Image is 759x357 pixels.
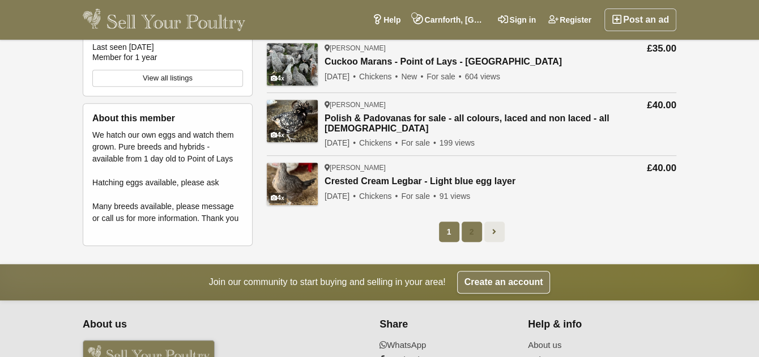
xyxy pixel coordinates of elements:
[209,275,446,289] span: Join our community to start buying and selling in your area!
[427,72,462,81] span: For sale
[325,57,562,67] a: Cuckoo Marans - Point of Lays - [GEOGRAPHIC_DATA]
[325,163,515,172] div: [PERSON_NAME]
[492,8,542,31] a: Sign in
[268,193,287,203] div: 4
[401,192,437,201] span: For sale
[267,100,318,142] img: Polish & Padovanas for sale - all colours, laced and non laced - all females
[401,138,437,147] span: For sale
[267,43,318,86] img: Cuckoo Marans - Point of Lays - Lancashire
[380,340,514,350] a: WhatsApp
[407,8,492,31] a: Carnforth, [GEOGRAPHIC_DATA]
[647,43,676,54] span: £35.00
[325,176,515,187] a: Crested Cream Legbar - Light blue egg layer
[325,100,647,109] div: [PERSON_NAME]
[83,8,245,31] img: Sell Your Poultry
[92,52,157,62] div: Member for 1 year
[325,192,357,201] span: [DATE]
[440,138,475,147] span: 199 views
[542,8,598,31] a: Register
[528,318,662,331] h4: Help & info
[83,318,312,331] h4: About us
[325,72,357,81] span: [DATE]
[462,222,482,242] a: 2
[92,113,243,124] h4: About this member
[464,72,500,81] span: 604 views
[439,222,459,242] span: 1
[528,340,662,350] a: About us
[457,271,551,294] a: Create an account
[647,100,676,110] span: £40.00
[268,73,287,84] div: 4
[267,163,318,205] img: Crested Cream Legbar - Light blue egg layer
[366,8,407,31] a: Help
[440,192,470,201] span: 91 views
[268,130,287,141] div: 4
[325,44,562,53] div: [PERSON_NAME]
[92,42,154,52] div: Last seen [DATE]
[92,129,243,236] div: We hatch our own eggs and watch them grown. Pure breeds and hybrids - available from 1 day old to...
[359,138,399,147] span: Chickens
[380,318,514,331] h4: Share
[359,72,399,81] span: Chickens
[647,163,676,173] span: £40.00
[359,192,399,201] span: Chickens
[401,72,424,81] span: New
[325,138,357,147] span: [DATE]
[325,113,647,134] a: Polish & Padovanas for sale - all colours, laced and non laced - all [DEMOGRAPHIC_DATA]
[92,70,243,87] a: View all listings
[604,8,676,31] a: Post an ad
